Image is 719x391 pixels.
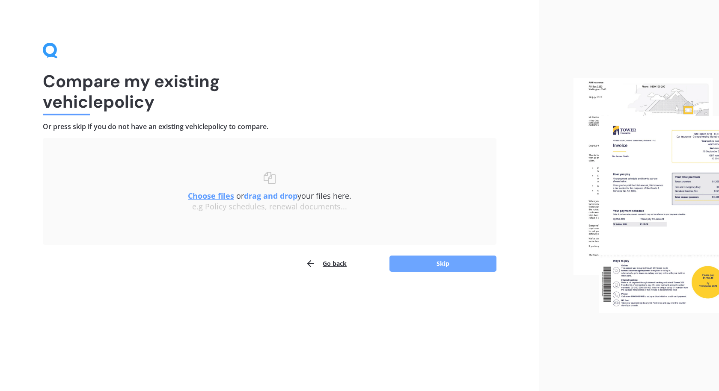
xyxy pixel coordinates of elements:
div: e.g Policy schedules, renewal documents... [60,202,479,212]
img: files.webp [573,78,719,313]
button: Skip [389,256,496,272]
button: Go back [306,255,347,272]
h4: Or press skip if you do not have an existing vehicle policy to compare. [43,122,496,131]
b: drag and drop [244,191,297,201]
h1: Compare my existing vehicle policy [43,71,496,112]
u: Choose files [188,191,234,201]
span: or your files here. [188,191,351,201]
